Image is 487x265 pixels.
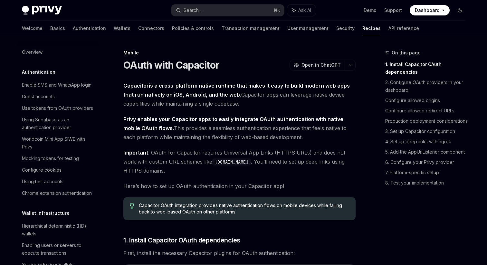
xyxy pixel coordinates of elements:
[22,6,62,15] img: dark logo
[301,62,341,68] span: Open in ChatGPT
[123,115,356,142] span: This provides a seamless authentication experience that feels native to each platform while maint...
[388,21,419,36] a: API reference
[273,8,280,13] span: ⌘ K
[73,21,106,36] a: Authentication
[17,220,99,240] a: Hierarchical deterministic (HD) wallets
[385,106,470,116] a: Configure allowed redirect URLs
[22,81,91,89] div: Enable SMS and WhatsApp login
[123,81,356,108] span: Capacitor apps can leverage native device capabilities while maintaining a single codebase.
[50,21,65,36] a: Basics
[22,68,55,76] h5: Authentication
[123,249,356,258] span: First, install the necessary Capacitor plugins for OAuth authentication:
[139,202,349,215] span: Capacitor OAuth integration provides native authentication flows on mobile devices while falling ...
[22,189,92,197] div: Chrome extension authentication
[415,7,440,14] span: Dashboard
[298,7,311,14] span: Ask AI
[22,93,55,100] div: Guest accounts
[114,21,130,36] a: Wallets
[22,155,79,162] div: Mocking tokens for testing
[22,166,62,174] div: Configure cookies
[22,222,95,238] div: Hierarchical deterministic (HD) wallets
[385,167,470,178] a: 7. Platform-specific setup
[22,48,43,56] div: Overview
[17,164,99,176] a: Configure cookies
[17,240,99,259] a: Enabling users or servers to execute transactions
[392,49,421,57] span: On this page
[17,46,99,58] a: Overview
[17,187,99,199] a: Chrome extension authentication
[17,79,99,91] a: Enable SMS and WhatsApp login
[123,82,350,98] strong: is a cross-platform native runtime that makes it easy to build modern web apps that run natively ...
[138,21,164,36] a: Connectors
[385,77,470,95] a: 2. Configure OAuth providers in your dashboard
[22,241,95,257] div: Enabling users or servers to execute transactions
[17,153,99,164] a: Mocking tokens for testing
[362,21,381,36] a: Recipes
[336,21,355,36] a: Security
[123,59,219,71] h1: OAuth with Capacitor
[17,102,99,114] a: Use tokens from OAuth providers
[385,157,470,167] a: 6. Configure your Privy provider
[17,91,99,102] a: Guest accounts
[410,5,450,15] a: Dashboard
[123,148,356,175] span: : OAuth for Capacitor requires Universal App Links (HTTPS URLs) and does not work with custom URL...
[385,95,470,106] a: Configure allowed origins
[130,203,134,209] svg: Tip
[287,5,316,16] button: Ask AI
[22,135,95,151] div: Worldcoin Mini App SIWE with Privy
[385,178,470,188] a: 8. Test your implementation
[384,7,402,14] a: Support
[287,21,329,36] a: User management
[212,158,251,166] code: [DOMAIN_NAME]
[290,60,345,71] button: Open in ChatGPT
[385,59,470,77] a: 1. Install Capacitor OAuth dependencies
[184,6,202,14] div: Search...
[222,21,280,36] a: Transaction management
[22,116,95,131] div: Using Supabase as an authentication provider
[385,116,470,126] a: Production deployment considerations
[123,50,356,56] div: Mobile
[17,176,99,187] a: Using test accounts
[123,149,148,156] strong: Important
[364,7,377,14] a: Demo
[123,236,240,245] span: 1. Install Capacitor OAuth dependencies
[17,114,99,133] a: Using Supabase as an authentication provider
[385,147,470,157] a: 5. Add the AppUrlListener component
[455,5,465,15] button: Toggle dark mode
[172,21,214,36] a: Policies & controls
[22,21,43,36] a: Welcome
[123,82,149,89] a: Capacitor
[385,126,470,137] a: 3. Set up Capacitor configuration
[123,116,343,131] strong: Privy enables your Capacitor apps to easily integrate OAuth authentication with native mobile OAu...
[171,5,284,16] button: Search...⌘K
[22,104,93,112] div: Use tokens from OAuth providers
[385,137,470,147] a: 4. Set up deep links with ngrok
[22,209,70,217] h5: Wallet infrastructure
[123,182,356,191] span: Here’s how to set up OAuth authentication in your Capacitor app!
[22,178,63,185] div: Using test accounts
[17,133,99,153] a: Worldcoin Mini App SIWE with Privy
